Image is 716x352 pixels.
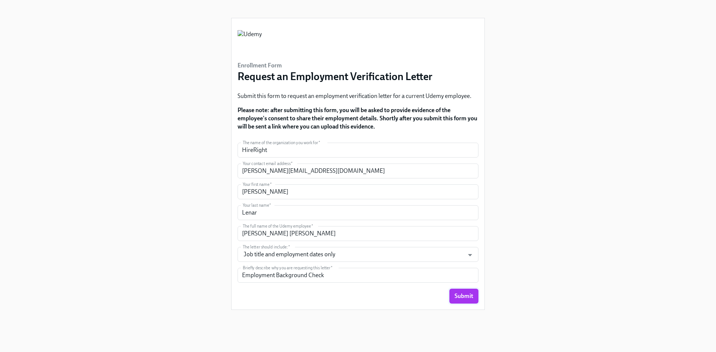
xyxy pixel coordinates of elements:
[449,289,478,304] button: Submit
[464,249,476,261] button: Open
[238,30,262,53] img: Udemy
[238,70,433,83] h3: Request an Employment Verification Letter
[238,61,433,70] h6: Enrollment Form
[238,92,478,100] p: Submit this form to request an employment verification letter for a current Udemy employee.
[455,292,473,300] span: Submit
[238,107,477,130] strong: Please note: after submitting this form, you will be asked to provide evidence of the employee's ...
